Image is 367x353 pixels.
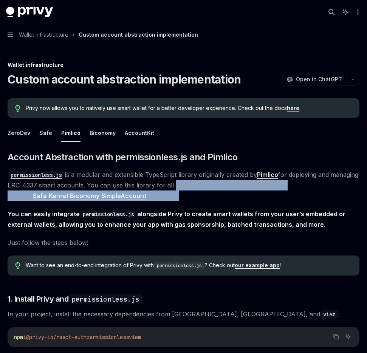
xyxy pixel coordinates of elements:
[8,124,30,142] button: ZeroDev
[8,294,142,304] span: 1. Install Privy and
[101,192,146,200] a: SimpleAccount
[235,262,280,268] strong: our example app
[61,124,81,142] button: Pimlico
[39,124,52,142] button: Safe
[15,105,20,112] svg: Tip
[331,332,341,342] button: Copy the contents from the code block
[320,310,338,318] a: viem
[353,7,361,17] button: More actions
[90,124,116,142] button: Biconomy
[8,169,359,201] span: is a modular and extensible TypeScript library originally created by for deploying and managing E...
[80,210,137,218] a: permissionless.js
[8,151,238,163] span: Account Abstraction with permissionless.js and Pimlico
[33,192,47,200] a: Safe
[287,105,299,111] a: here
[129,334,141,341] span: viem
[343,332,353,342] button: Ask AI
[282,73,347,86] button: Open in ChatGPT
[296,76,342,83] span: Open in ChatGPT
[125,124,154,142] button: AccountKit
[8,171,65,179] code: permissionless.js
[26,262,352,269] span: Want to see an end-to-end integration of Privy with ? Check out !
[70,192,99,200] a: Biconomy
[154,262,205,269] code: permissionless.js
[8,171,65,178] a: permissionless.js
[49,192,68,200] a: Kernel
[23,334,26,341] span: i
[6,7,53,17] img: dark logo
[26,334,87,341] span: @privy-io/react-auth
[26,104,352,112] span: Privy now allows you to natively use smart wallet for a better developer experience. Check out th...
[8,210,345,228] strong: You can easily integrate alongside Privy to create smart wallets from your user’s embedded or ext...
[80,210,137,218] code: permissionless.js
[8,309,359,319] span: In your project, install the necessary dependencies from [GEOGRAPHIC_DATA], [GEOGRAPHIC_DATA], and :
[68,294,142,304] code: permissionless.js
[8,237,359,248] span: Just follow the steps below!
[79,30,198,39] div: Custom account abstraction implementation
[15,262,20,269] svg: Tip
[87,334,129,341] span: permissionless
[8,73,241,86] h1: Custom account abstraction implementation
[19,30,68,39] span: Wallet infrastructure
[320,310,338,319] code: viem
[14,334,23,341] span: npm
[257,171,278,178] strong: Pimlico
[8,61,359,69] div: Wallet infrastructure
[235,262,280,269] a: our example app
[257,171,278,179] a: Pimlico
